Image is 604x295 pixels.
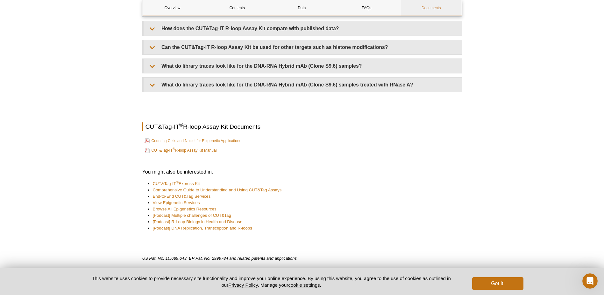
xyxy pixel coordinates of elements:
[153,193,211,200] a: End-to-End CUT&Tag Services
[153,181,200,187] a: CUT&Tag-IT®Express Kit
[288,282,320,288] button: cookie settings
[142,122,462,131] h2: CUT&Tag-IT R-loop Assay Kit Documents
[81,275,462,288] p: This website uses cookies to provide necessary site functionality and improve your online experie...
[142,256,297,261] em: US Pat. No. 10,689,643, EP Pat. No. 2999784 and related patents and applications
[145,147,217,154] a: CUT&Tag-IT®R-loop Assay Kit Manual
[207,0,267,16] a: Contents
[337,0,396,16] a: FAQs
[144,21,462,36] summary: How does the CUT&Tag-IT R-loop Assay Kit compare with published data?
[272,0,332,16] a: Data
[144,40,462,54] summary: Can the CUT&Tag-IT R-loop Assay Kit be used for other targets such as histone modifications?
[173,147,175,151] sup: ®
[179,122,183,127] sup: ®
[144,59,462,73] summary: What do library traces look like for the DNA-RNA Hybrid mAb (Clone S9.6) samples?
[582,273,598,289] iframe: Intercom live chat
[401,0,461,16] a: Documents
[145,137,241,145] a: Counting Cells and Nuclei for Epigenetic Applications
[472,277,523,290] button: Got it!
[153,206,217,212] a: Browse All Epigenetics Resources
[143,0,203,16] a: Overview
[228,282,258,288] a: Privacy Policy
[153,225,252,231] a: [Podcast] DNA Replication, Transcription and R-loops
[153,219,243,225] a: [Podcast] R-Loop Biology in Health and Disease
[153,212,231,219] a: [Podcast] Multiple challenges of CUT&Tag
[142,268,462,276] h3: Permitted Use; Resale Prohibited
[153,187,282,193] a: Comprehensive Guide to Understanding and Using CUT&Tag Assays
[153,200,200,206] a: View Epigenetic Services
[176,180,179,184] sup: ®
[144,78,462,92] summary: What do library traces look like for the DNA-RNA Hybrid mAb (Clone S9.6) samples treated with RNa...
[142,168,462,176] h3: You might also be interested in:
